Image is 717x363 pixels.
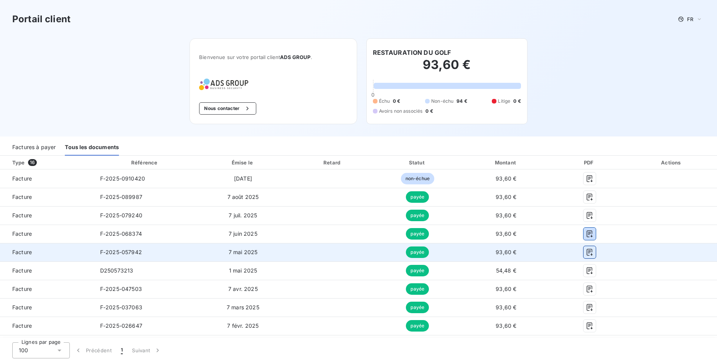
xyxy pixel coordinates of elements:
span: F-2025-0910420 [100,175,145,182]
span: Facture [6,322,88,330]
img: Company logo [199,79,248,90]
div: Type [8,159,92,166]
div: Retard [291,159,374,166]
div: Émise le [198,159,288,166]
span: 100 [19,347,28,354]
span: Facture [6,230,88,238]
span: 7 mai 2025 [229,249,258,255]
span: 7 août 2025 [227,194,259,200]
span: F-2025-047503 [100,286,142,292]
span: ADS GROUP [280,54,310,60]
span: payée [406,228,429,240]
div: Factures à payer [12,140,56,156]
span: [DATE] [234,175,252,182]
div: Montant [461,159,551,166]
span: 94 € [457,98,467,105]
span: F-2025-057942 [100,249,142,255]
span: 93,60 € [496,230,516,237]
span: payée [406,210,429,221]
button: Précédent [70,342,116,358]
span: payée [406,320,429,332]
span: Facture [6,267,88,274]
span: non-échue [401,173,434,184]
span: Non-échu [431,98,453,105]
span: Facture [6,304,88,311]
span: F-2025-026647 [100,322,142,329]
div: Référence [131,159,157,166]
span: Litige [498,98,510,105]
span: payée [406,246,429,258]
span: 93,60 € [496,194,516,200]
span: 0 € [513,98,521,105]
span: 7 févr. 2025 [227,322,259,329]
span: 93,60 € [496,304,516,310]
span: F-2025-037063 [100,304,142,310]
div: Actions [628,159,715,166]
button: Suivant [127,342,166,358]
span: 93,60 € [496,212,516,218]
span: Facture [6,175,88,182]
span: Échu [379,98,390,105]
span: 93,60 € [496,286,516,292]
span: 0 € [393,98,400,105]
h2: 93,60 € [373,57,521,80]
span: 93,60 € [496,249,516,255]
span: payée [406,265,429,276]
h3: Portail client [12,12,71,26]
span: 7 juil. 2025 [229,212,257,218]
button: 1 [116,342,127,358]
span: Bienvenue sur votre portail client . [199,54,347,60]
span: FR [687,16,693,22]
span: 7 juin 2025 [229,230,257,237]
div: PDF [554,159,625,166]
span: D250573213 [100,267,134,274]
span: Facture [6,285,88,293]
span: Facture [6,193,88,201]
span: payée [406,283,429,295]
span: 0 € [425,108,433,115]
span: F-2025-068374 [100,230,142,237]
span: Facture [6,248,88,256]
span: 1 [121,347,123,354]
span: Facture [6,212,88,219]
span: 7 mars 2025 [227,304,259,310]
span: 93,60 € [496,175,516,182]
span: 93,60 € [496,322,516,329]
span: 7 avr. 2025 [228,286,258,292]
span: Avoirs non associés [379,108,423,115]
div: Statut [377,159,458,166]
span: 1 mai 2025 [229,267,257,274]
span: 16 [28,159,37,166]
span: F-2025-079240 [100,212,142,218]
span: payée [406,191,429,203]
span: payée [406,302,429,313]
span: F-2025-089987 [100,194,142,200]
span: 0 [371,92,374,98]
button: Nous contacter [199,102,256,115]
div: Tous les documents [65,140,119,156]
span: 54,48 € [496,267,516,274]
h6: RESTAURATION DU GOLF [373,48,451,57]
